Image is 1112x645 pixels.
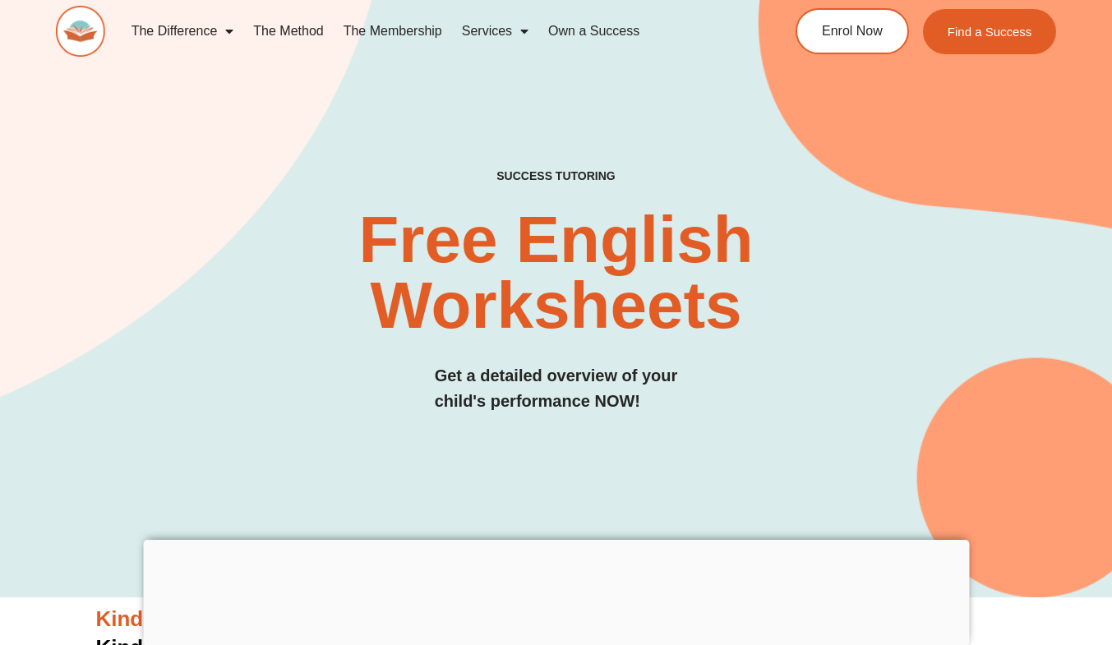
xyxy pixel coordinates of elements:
a: Enrol Now [796,8,909,54]
span: Find a Success [948,25,1032,38]
a: The Difference [122,12,244,50]
a: Own a Success [538,12,649,50]
a: The Method [243,12,333,50]
h3: Get a detailed overview of your child's performance NOW! [435,363,678,414]
a: Find a Success [923,9,1057,54]
span: Enrol Now [822,25,883,38]
h3: Kinder English Worksheets [96,606,1017,633]
a: The Membership [334,12,452,50]
a: Services [452,12,538,50]
nav: Menu [122,12,738,50]
h2: Free English Worksheets​ [226,207,887,339]
h4: SUCCESS TUTORING​ [408,169,704,183]
iframe: Advertisement [143,540,969,642]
